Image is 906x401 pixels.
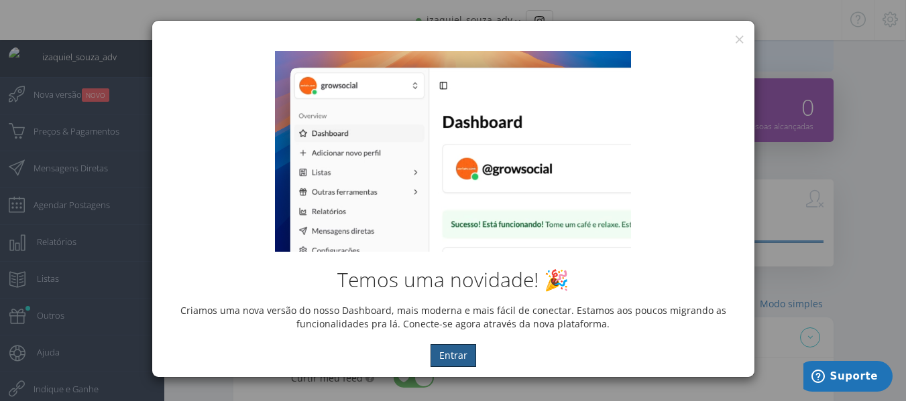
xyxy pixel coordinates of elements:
iframe: Abre um widget para que você possa encontrar mais informações [803,361,893,394]
p: Criamos uma nova versão do nosso Dashboard, mais moderna e mais fácil de conectar. Estamos aos po... [162,304,744,331]
h2: Temos uma novidade! 🎉 [162,268,744,291]
img: New Dashboard [275,51,630,252]
button: Entrar [431,344,476,367]
button: × [734,30,744,48]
